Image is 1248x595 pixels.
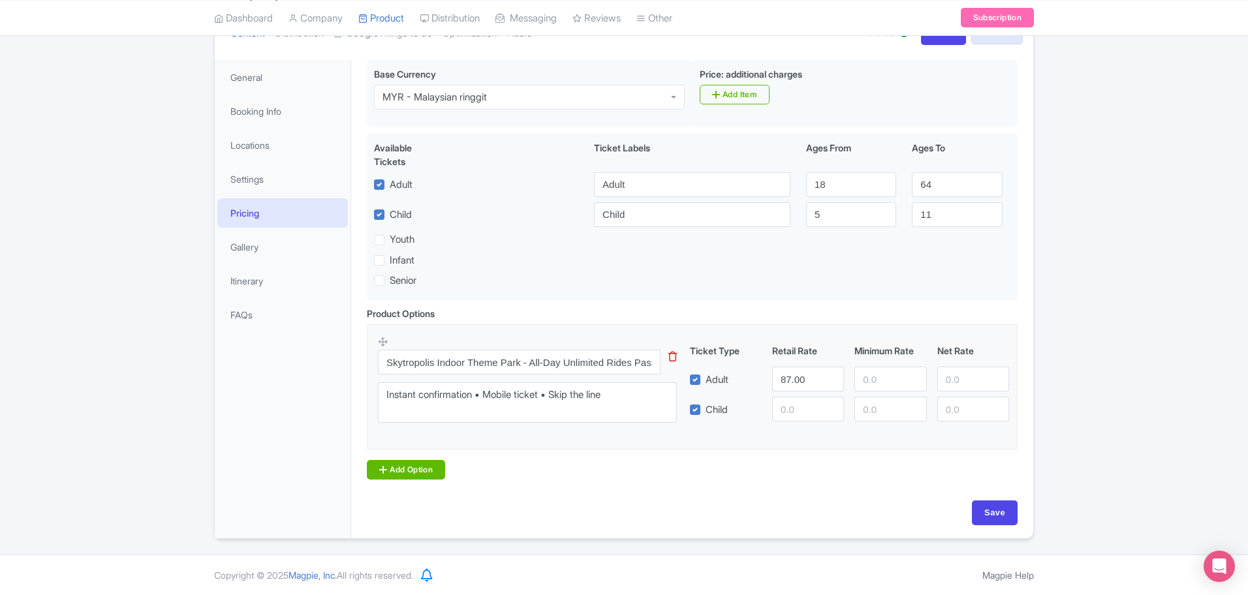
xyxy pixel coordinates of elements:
label: Infant [390,253,414,268]
input: Option Name [378,350,661,374]
input: 0.0 [854,397,926,421]
a: Magpie Help [982,570,1034,581]
div: Ages To [904,141,1010,168]
div: Open Intercom Messenger [1204,551,1235,582]
input: Save [972,500,1018,525]
div: Copyright © 2025 All rights reserved. [206,568,421,582]
label: Adult [390,177,413,192]
input: 0.0 [772,397,844,421]
div: Available Tickets [374,141,445,168]
textarea: Instant confirmation • Mobile ticket • Skip the line [378,382,677,423]
input: 0.0 [772,367,844,391]
a: Add Option [367,460,445,480]
a: Settings [217,164,348,194]
div: Product Options [367,307,435,320]
span: Magpie, Inc. [289,570,337,581]
input: Child [594,202,790,227]
input: 0.0 [854,367,926,391]
a: Subscription [961,8,1034,27]
input: 0.0 [937,397,1009,421]
a: Itinerary [217,266,348,296]
a: Booking Info [217,97,348,126]
label: Child [706,403,728,418]
div: Ticket Type [685,344,767,358]
div: Net Rate [932,344,1014,358]
label: Child [390,207,412,222]
label: Adult [706,373,728,388]
a: FAQs [217,300,348,329]
a: Add Item [700,85,770,104]
div: MYR - Malaysian ringgit [382,91,487,103]
label: Senior [390,273,416,288]
label: Price: additional charges [700,67,802,81]
label: Youth [390,232,414,247]
input: Adult [594,172,790,197]
div: Ages From [798,141,904,168]
span: Base Currency [374,69,436,80]
a: General [217,63,348,92]
input: 0.0 [937,367,1009,391]
div: Retail Rate [767,344,849,358]
a: Locations [217,130,348,160]
a: Pricing [217,198,348,228]
div: Minimum Rate [849,344,931,358]
a: Gallery [217,232,348,262]
div: Ticket Labels [586,141,798,168]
